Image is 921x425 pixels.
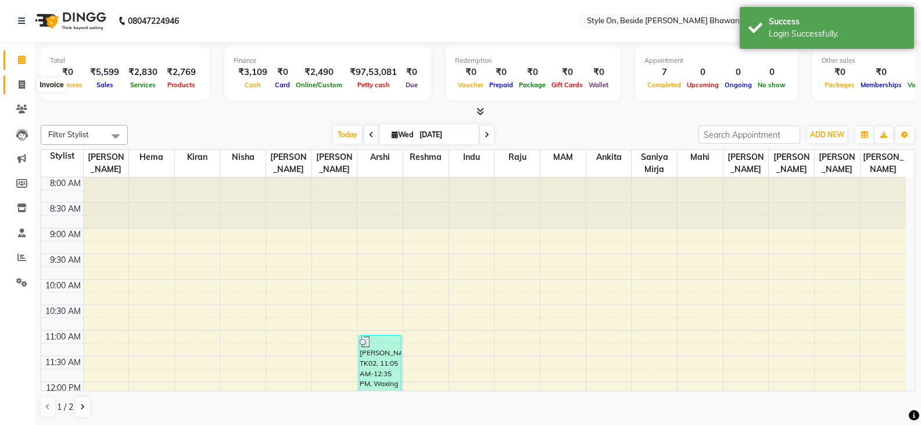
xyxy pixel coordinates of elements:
[540,150,586,165] span: MAM
[861,150,906,177] span: [PERSON_NAME]
[858,66,905,79] div: ₹0
[312,150,357,177] span: [PERSON_NAME]
[85,66,124,79] div: ₹5,599
[354,81,393,89] span: Petty cash
[293,81,345,89] span: Online/Custom
[822,66,858,79] div: ₹0
[769,16,905,28] div: Success
[389,130,416,139] span: Wed
[128,5,179,37] b: 08047224946
[769,28,905,40] div: Login Successfully.
[449,150,494,165] span: Indu
[402,66,422,79] div: ₹0
[272,66,293,79] div: ₹0
[359,335,401,410] div: [PERSON_NAME], TK02, 11:05 AM-12:35 PM, Waxing - Rica - Full Hand,Facial - 03+ Whitening
[698,126,800,144] input: Search Appointment
[549,66,586,79] div: ₹0
[43,356,83,369] div: 11:30 AM
[43,280,83,292] div: 10:00 AM
[37,78,66,92] div: Invoice
[516,81,549,89] span: Package
[722,81,755,89] span: Ongoing
[723,150,769,177] span: [PERSON_NAME]
[293,66,345,79] div: ₹2,490
[44,382,83,394] div: 12:00 PM
[162,66,200,79] div: ₹2,769
[678,150,723,165] span: Mahi
[644,81,684,89] span: Completed
[43,305,83,317] div: 10:30 AM
[549,81,586,89] span: Gift Cards
[516,66,549,79] div: ₹0
[722,66,755,79] div: 0
[455,66,486,79] div: ₹0
[94,81,116,89] span: Sales
[333,126,362,144] span: Today
[455,81,486,89] span: Voucher
[272,81,293,89] span: Card
[84,150,129,177] span: [PERSON_NAME]
[586,150,632,165] span: Ankita
[494,150,540,165] span: Raju
[684,81,722,89] span: Upcoming
[50,66,85,79] div: ₹0
[345,66,402,79] div: ₹97,53,081
[822,81,858,89] span: Packages
[644,56,789,66] div: Appointment
[586,81,611,89] span: Wallet
[50,56,200,66] div: Total
[48,254,83,266] div: 9:30 AM
[175,150,220,165] span: Kiran
[755,66,789,79] div: 0
[30,5,109,37] img: logo
[266,150,311,177] span: [PERSON_NAME]
[43,331,83,343] div: 11:00 AM
[815,150,860,177] span: [PERSON_NAME]
[129,150,174,165] span: Hema
[416,126,474,144] input: 2025-09-03
[810,130,844,139] span: ADD NEW
[234,56,422,66] div: Finance
[48,130,89,139] span: Filter Stylist
[242,81,264,89] span: Cash
[220,150,266,165] span: Nisha
[48,203,83,215] div: 8:30 AM
[632,150,677,177] span: Saniya Mirja
[403,81,421,89] span: Due
[357,150,403,165] span: Arshi
[486,81,516,89] span: Prepaid
[403,150,449,165] span: Reshma
[858,81,905,89] span: Memberships
[164,81,198,89] span: Products
[807,127,847,143] button: ADD NEW
[41,150,83,162] div: Stylist
[57,401,73,413] span: 1 / 2
[684,66,722,79] div: 0
[48,177,83,190] div: 8:00 AM
[755,81,789,89] span: No show
[586,66,611,79] div: ₹0
[455,56,611,66] div: Redemption
[769,150,814,177] span: [PERSON_NAME]
[48,228,83,241] div: 9:00 AM
[486,66,516,79] div: ₹0
[644,66,684,79] div: 7
[127,81,159,89] span: Services
[234,66,272,79] div: ₹3,109
[124,66,162,79] div: ₹2,830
